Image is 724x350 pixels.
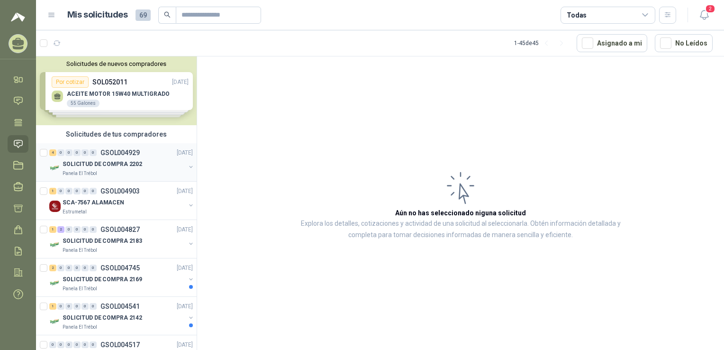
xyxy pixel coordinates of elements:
[177,302,193,311] p: [DATE]
[57,303,64,310] div: 0
[63,285,97,293] p: Panela El Trébol
[63,313,142,322] p: SOLICITUD DE COMPRA 2142
[73,226,81,233] div: 0
[696,7,713,24] button: 2
[63,208,87,216] p: Estrumetal
[49,147,195,177] a: 4 0 0 0 0 0 GSOL004929[DATE] Company LogoSOLICITUD DE COMPRA 2202Panela El Trébol
[292,218,629,241] p: Explora los detalles, cotizaciones y actividad de una solicitud al seleccionarla. Obtén informaci...
[49,239,61,250] img: Company Logo
[655,34,713,52] button: No Leídos
[100,226,140,233] p: GSOL004827
[81,303,89,310] div: 0
[63,275,142,284] p: SOLICITUD DE COMPRA 2169
[100,188,140,194] p: GSOL004903
[49,301,195,331] a: 1 0 0 0 0 0 GSOL004541[DATE] Company LogoSOLICITUD DE COMPRA 2142Panela El Trébol
[49,226,56,233] div: 1
[73,265,81,271] div: 0
[90,341,97,348] div: 0
[57,341,64,348] div: 0
[81,149,89,156] div: 0
[65,188,72,194] div: 0
[49,185,195,216] a: 1 0 0 0 0 0 GSOL004903[DATE] Company LogoSCA-7567 ALAMACENEstrumetal
[81,265,89,271] div: 0
[49,265,56,271] div: 2
[57,226,64,233] div: 2
[567,10,587,20] div: Todas
[90,188,97,194] div: 0
[65,149,72,156] div: 0
[65,341,72,348] div: 0
[63,323,97,331] p: Panela El Trébol
[81,341,89,348] div: 0
[57,149,64,156] div: 0
[100,341,140,348] p: GSOL004517
[49,262,195,293] a: 2 0 0 0 0 0 GSOL004745[DATE] Company LogoSOLICITUD DE COMPRA 2169Panela El Trébol
[73,188,81,194] div: 0
[49,316,61,327] img: Company Logo
[63,170,97,177] p: Panela El Trébol
[90,226,97,233] div: 0
[63,247,97,254] p: Panela El Trébol
[11,11,25,23] img: Logo peakr
[49,303,56,310] div: 1
[57,265,64,271] div: 0
[73,149,81,156] div: 0
[136,9,151,21] span: 69
[40,60,193,67] button: Solicitudes de nuevos compradores
[177,341,193,350] p: [DATE]
[49,162,61,174] img: Company Logo
[100,303,140,310] p: GSOL004541
[73,303,81,310] div: 0
[49,188,56,194] div: 1
[100,265,140,271] p: GSOL004745
[577,34,647,52] button: Asignado a mi
[36,56,197,125] div: Solicitudes de nuevos compradoresPor cotizarSOL052011[DATE] ACEITE MOTOR 15W40 MULTIGRADO55 Galon...
[36,125,197,143] div: Solicitudes de tus compradores
[90,149,97,156] div: 0
[164,11,171,18] span: search
[65,303,72,310] div: 0
[705,4,715,13] span: 2
[65,226,72,233] div: 0
[49,224,195,254] a: 1 2 0 0 0 0 GSOL004827[DATE] Company LogoSOLICITUD DE COMPRA 2183Panela El Trébol
[90,265,97,271] div: 0
[177,225,193,234] p: [DATE]
[395,208,526,218] h3: Aún no has seleccionado niguna solicitud
[177,187,193,196] p: [DATE]
[49,149,56,156] div: 4
[100,149,140,156] p: GSOL004929
[90,303,97,310] div: 0
[49,201,61,212] img: Company Logo
[65,265,72,271] div: 0
[81,226,89,233] div: 0
[81,188,89,194] div: 0
[177,148,193,157] p: [DATE]
[63,160,142,169] p: SOLICITUD DE COMPRA 2202
[67,8,128,22] h1: Mis solicitudes
[57,188,64,194] div: 0
[514,36,569,51] div: 1 - 45 de 45
[49,277,61,289] img: Company Logo
[49,341,56,348] div: 0
[73,341,81,348] div: 0
[63,237,142,246] p: SOLICITUD DE COMPRA 2183
[177,264,193,273] p: [DATE]
[63,198,124,207] p: SCA-7567 ALAMACEN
